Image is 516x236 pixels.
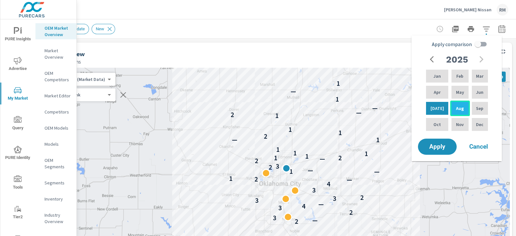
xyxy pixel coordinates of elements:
[2,86,33,102] span: My Market
[276,146,280,153] p: 1
[50,76,110,83] div: Your Sales (Market Data)
[35,91,76,101] div: Market Editor
[433,73,441,79] p: Jan
[466,144,491,150] span: Cancel
[312,217,318,224] p: —
[495,23,508,35] button: Select Date Range
[45,196,71,202] p: Inventory
[338,129,342,137] p: 1
[35,123,76,133] div: OEM Models
[45,125,71,131] p: OEM Models
[338,154,342,162] p: 2
[255,157,258,165] p: 2
[2,205,33,221] span: Tier2
[35,139,76,149] div: Models
[433,121,441,128] p: Oct
[418,139,457,155] button: Apply
[55,92,105,98] p: Market Rank
[497,4,508,15] div: RM
[327,180,330,188] p: 4
[2,146,33,162] span: PURE Identity
[291,88,296,95] p: —
[45,180,71,186] p: Segments
[45,109,71,115] p: Competitors
[347,176,352,184] p: —
[231,111,234,119] p: 2
[264,133,267,140] p: 2
[288,126,292,133] p: 1
[372,104,378,112] p: —
[2,116,33,132] span: Query
[464,23,477,35] button: Print Report
[312,186,316,194] p: 3
[45,93,71,99] p: Market Editor
[35,194,76,204] div: Inventory
[35,178,76,188] div: Segments
[35,155,76,172] div: OEM Segments
[35,210,76,226] div: Industry Overview
[35,107,76,117] div: Competitors
[376,136,380,144] p: 1
[449,23,462,35] button: "Export Report to PDF"
[456,73,463,79] p: Feb
[318,201,324,208] p: —
[476,89,483,95] p: Jun
[273,214,276,222] p: 3
[480,23,493,35] button: Apply Filters
[444,7,491,13] p: [PERSON_NAME] Nissan
[45,141,71,147] p: Models
[274,154,277,162] p: 1
[320,155,325,163] p: —
[456,121,464,128] p: Nov
[2,27,33,43] span: PURE Insights
[456,89,464,95] p: May
[476,105,483,112] p: Sep
[2,175,33,191] span: Tools
[229,175,233,182] p: 1
[432,40,472,48] span: Apply comparison
[50,92,110,98] div: Your Sales (Market Data)
[275,112,279,120] p: 1
[360,194,364,202] p: 2
[45,212,71,225] p: Industry Overview
[269,163,272,171] p: 2
[446,54,468,65] h2: 2025
[232,136,237,144] p: —
[92,24,115,34] div: New
[92,26,108,31] span: New
[476,73,483,79] p: Mar
[349,209,353,216] p: 2
[2,57,33,73] span: Advertise
[55,76,105,82] p: Your Sales (Market Data)
[476,121,483,128] p: Dec
[293,149,297,157] p: 1
[336,80,340,87] p: 1
[45,47,71,60] p: Market Overview
[295,218,298,225] p: 2
[302,202,305,210] p: 4
[456,105,464,112] p: Aug
[45,25,71,38] p: OEM Market Overview
[278,204,282,212] p: 3
[356,109,362,117] p: —
[254,175,258,183] p: 2
[335,95,339,103] p: 1
[459,139,498,155] button: Cancel
[374,168,380,176] p: —
[431,105,444,112] p: [DATE]
[308,167,313,174] p: —
[255,197,259,204] p: 3
[35,68,76,84] div: OEM Competitors
[364,150,368,158] p: 1
[498,46,508,57] button: Minimize Widget
[305,152,309,160] p: 1
[35,23,76,39] div: OEM Market Overview
[276,162,279,170] p: 3
[434,89,441,95] p: Apr
[45,70,71,83] p: OEM Competitors
[289,168,293,175] p: 1
[333,195,336,202] p: 3
[45,157,71,170] p: OEM Segments
[424,144,450,150] span: Apply
[35,46,76,62] div: Market Overview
